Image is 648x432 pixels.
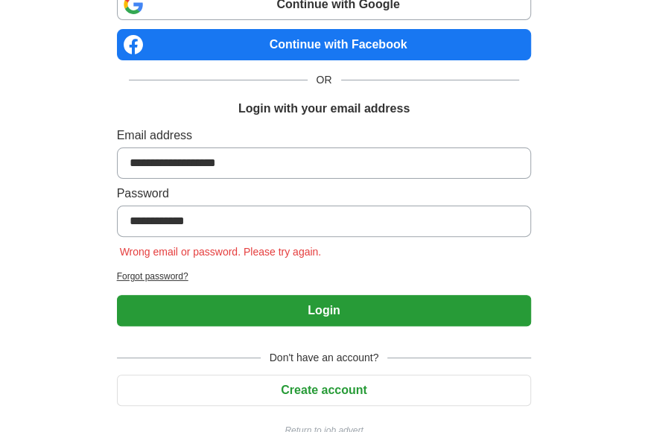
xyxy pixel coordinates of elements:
[238,100,410,118] h1: Login with your email address
[261,350,388,366] span: Don't have an account?
[117,185,532,203] label: Password
[117,295,532,326] button: Login
[117,246,325,258] span: Wrong email or password. Please try again.
[308,72,341,88] span: OR
[117,375,532,406] button: Create account
[117,384,532,396] a: Create account
[117,127,532,144] label: Email address
[117,29,532,60] a: Continue with Facebook
[117,270,532,283] a: Forgot password?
